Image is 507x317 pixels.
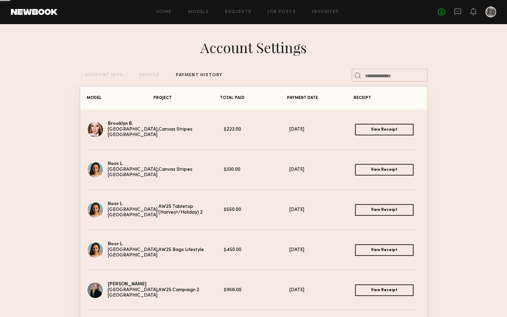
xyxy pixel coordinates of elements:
[108,282,147,286] a: [PERSON_NAME]
[87,201,104,218] img: Noor L.
[87,241,104,258] img: Noor L.
[220,96,287,100] div: TOTAL PAID
[224,207,289,213] div: $550.00
[158,127,224,133] div: Canvas Stripes
[108,202,124,206] a: Noor L.
[108,242,124,246] a: Noor L.
[224,167,289,173] div: $330.00
[85,73,123,78] div: ACCOUNT INFO
[224,247,289,253] div: $450.00
[289,207,355,213] div: [DATE]
[158,247,224,253] div: AW25 Bags Lifestyle
[158,287,224,293] div: AW25 Campaign 2
[355,164,413,176] a: View Receipt
[87,161,104,178] img: Noor L.
[355,244,413,256] a: View Receipt
[289,127,355,133] div: [DATE]
[158,204,224,216] div: AW25 Tabletop (Harvest/Holiday) 2
[108,207,158,219] div: [GEOGRAPHIC_DATA], [GEOGRAPHIC_DATA]
[108,162,124,166] a: Noor L.
[153,96,220,100] div: PROJECT
[289,287,355,293] div: [DATE]
[289,247,355,253] div: [DATE]
[156,10,172,14] a: Home
[108,247,158,259] div: [GEOGRAPHIC_DATA], [GEOGRAPHIC_DATA]
[268,10,296,14] a: Job Posts
[108,127,158,138] div: [GEOGRAPHIC_DATA], [GEOGRAPHIC_DATA]
[224,287,289,293] div: $968.00
[287,96,354,100] div: PAYMENT DATE
[108,287,158,299] div: [GEOGRAPHIC_DATA], [GEOGRAPHIC_DATA]
[108,121,133,126] a: Brooklyn B.
[200,38,307,57] div: Account Settings
[354,96,420,100] div: RECEIPT
[225,10,251,14] a: Requests
[87,121,104,138] img: Brooklyn B.
[158,167,224,173] div: Canvas Stripes
[139,73,159,78] div: PROFILE
[355,284,413,296] a: View Receipt
[87,96,153,100] div: MODEL
[108,167,158,179] div: [GEOGRAPHIC_DATA], [GEOGRAPHIC_DATA]
[87,282,104,299] img: Kelsey K.
[355,204,413,216] a: View Receipt
[188,10,209,14] a: Models
[312,10,339,14] a: Favorites
[224,127,289,133] div: $222.00
[355,124,413,135] a: View Receipt
[176,73,222,78] div: PAYMENT HISTORY
[289,167,355,173] div: [DATE]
